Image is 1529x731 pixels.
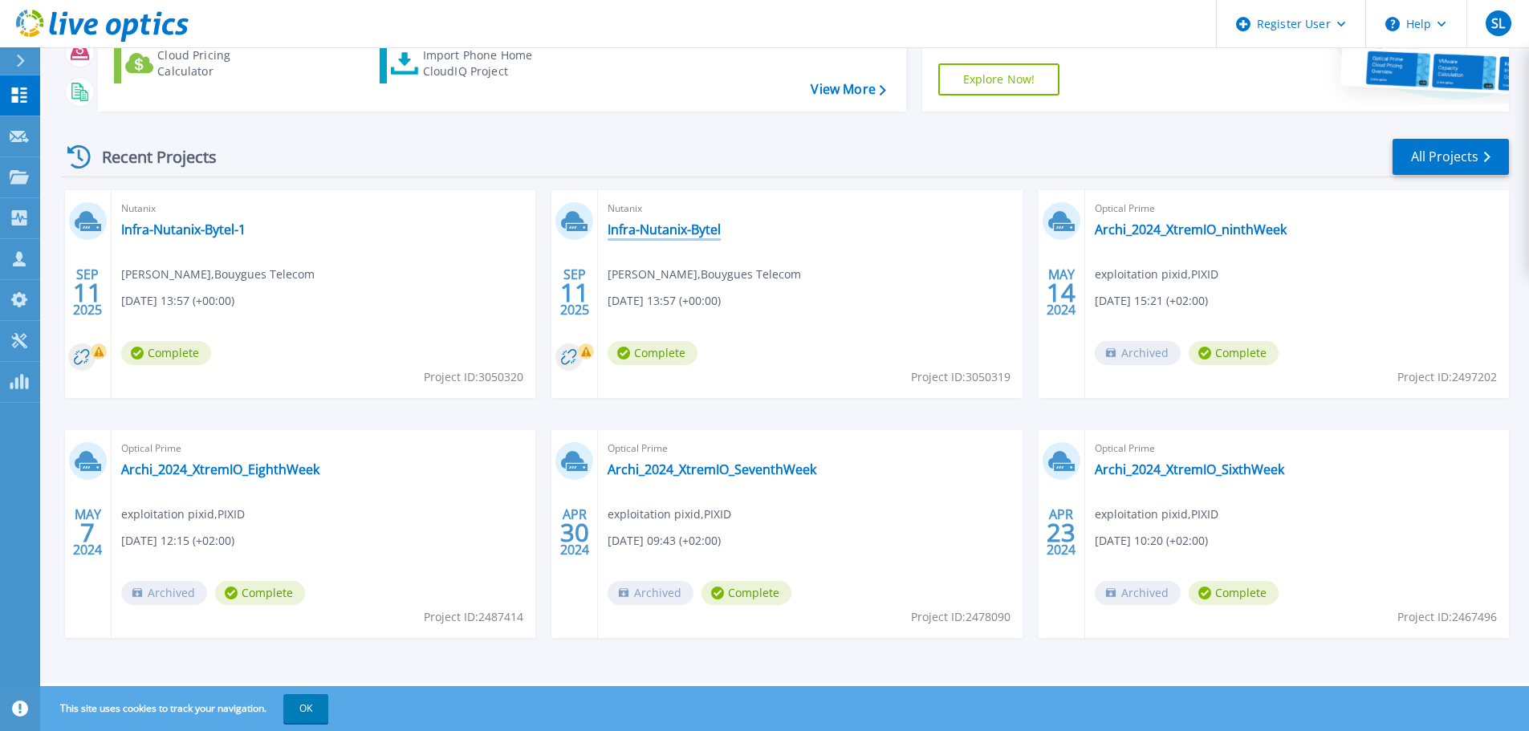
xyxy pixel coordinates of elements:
span: Project ID: 2497202 [1397,368,1497,386]
div: MAY 2024 [72,503,103,562]
span: Optical Prime [121,440,526,457]
span: [DATE] 10:20 (+02:00) [1095,532,1208,550]
span: SL [1491,17,1505,30]
span: 23 [1047,526,1076,539]
span: Archived [608,581,693,605]
a: Archi_2024_XtremIO_SeventhWeek [608,461,816,477]
a: Infra-Nutanix-Bytel-1 [121,221,246,238]
a: All Projects [1393,139,1509,175]
div: APR 2024 [559,503,590,562]
span: Complete [215,581,305,605]
div: MAY 2024 [1046,263,1076,322]
span: [DATE] 13:57 (+00:00) [121,292,234,310]
div: APR 2024 [1046,503,1076,562]
a: Archi_2024_XtremIO_EighthWeek [121,461,319,477]
span: Optical Prime [1095,440,1499,457]
span: Optical Prime [1095,200,1499,217]
button: OK [283,694,328,723]
div: SEP 2025 [559,263,590,322]
span: 30 [560,526,589,539]
a: Archi_2024_XtremIO_ninthWeek [1095,221,1287,238]
span: [DATE] 09:43 (+02:00) [608,532,721,550]
a: Explore Now! [938,63,1060,95]
div: SEP 2025 [72,263,103,322]
span: exploitation pixid , PIXID [121,506,245,523]
span: exploitation pixid , PIXID [608,506,731,523]
span: 7 [80,526,95,539]
span: [PERSON_NAME] , Bouygues Telecom [121,266,315,283]
span: Complete [1189,341,1279,365]
span: This site uses cookies to track your navigation. [44,694,328,723]
span: Project ID: 3050320 [424,368,523,386]
span: Complete [701,581,791,605]
span: exploitation pixid , PIXID [1095,266,1218,283]
span: Project ID: 2478090 [911,608,1011,626]
div: Cloud Pricing Calculator [157,47,286,79]
a: View More [811,82,885,97]
span: [DATE] 13:57 (+00:00) [608,292,721,310]
div: Import Phone Home CloudIQ Project [423,47,548,79]
span: Archived [121,581,207,605]
div: Recent Projects [62,137,238,177]
span: Project ID: 2467496 [1397,608,1497,626]
span: Nutanix [121,200,526,217]
span: exploitation pixid , PIXID [1095,506,1218,523]
span: Complete [608,341,697,365]
span: Archived [1095,581,1181,605]
span: [DATE] 12:15 (+02:00) [121,532,234,550]
a: Cloud Pricing Calculator [114,43,293,83]
span: 11 [73,286,102,299]
span: Optical Prime [608,440,1012,457]
span: Complete [1189,581,1279,605]
span: Nutanix [608,200,1012,217]
a: Archi_2024_XtremIO_SixthWeek [1095,461,1284,477]
span: [DATE] 15:21 (+02:00) [1095,292,1208,310]
span: Archived [1095,341,1181,365]
span: Project ID: 3050319 [911,368,1011,386]
span: Complete [121,341,211,365]
span: Project ID: 2487414 [424,608,523,626]
span: 14 [1047,286,1076,299]
a: Infra-Nutanix-Bytel [608,221,721,238]
span: [PERSON_NAME] , Bouygues Telecom [608,266,801,283]
span: 11 [560,286,589,299]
